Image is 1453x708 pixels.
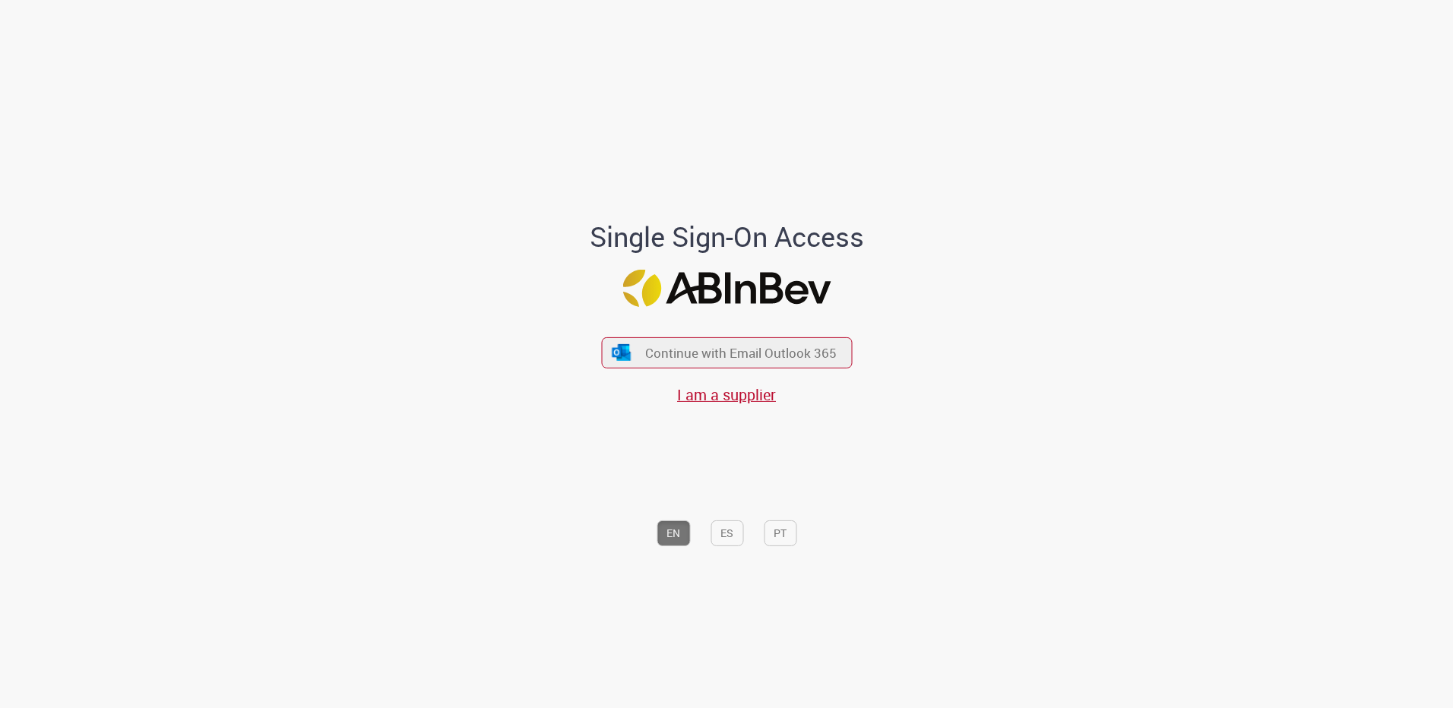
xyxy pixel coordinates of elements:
button: ícone Azure/Microsoft 360 Continue with Email Outlook 365 [601,337,852,368]
img: Logo ABInBev [622,270,831,307]
span: Continue with Email Outlook 365 [645,344,837,362]
button: ES [711,520,743,546]
button: EN [657,520,690,546]
button: PT [764,520,796,546]
h1: Single Sign-On Access [516,222,938,252]
a: I am a supplier [677,384,776,405]
img: ícone Azure/Microsoft 360 [611,344,632,360]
